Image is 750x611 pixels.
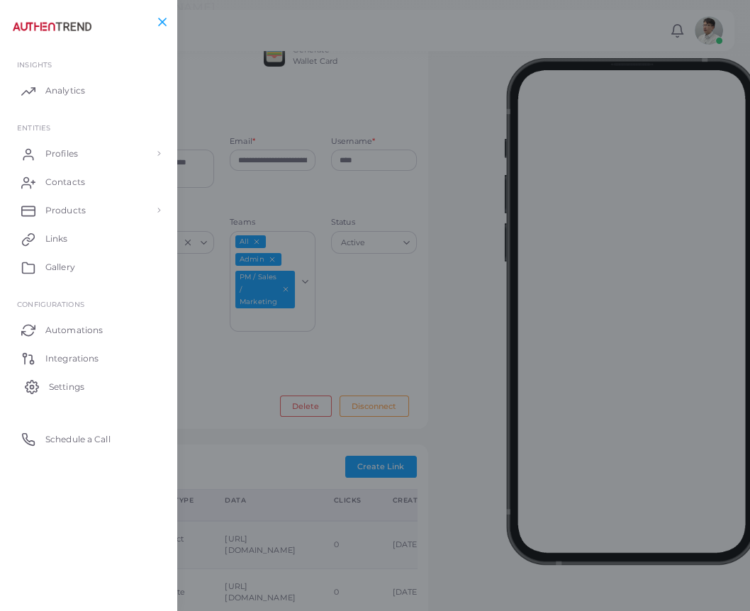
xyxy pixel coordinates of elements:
a: Links [11,225,167,253]
span: Integrations [45,352,99,365]
span: Configurations [17,300,84,308]
span: Gallery [45,261,75,274]
a: Profiles [11,140,167,168]
a: Gallery [11,253,167,281]
span: INSIGHTS [17,60,52,69]
span: Settings [49,381,84,393]
a: Contacts [11,168,167,196]
span: Analytics [45,84,85,97]
a: Schedule a Call [11,425,167,453]
a: Automations [11,315,167,344]
span: Schedule a Call [45,433,111,446]
span: Automations [45,324,103,337]
span: Links [45,232,68,245]
span: Profiles [45,147,78,160]
span: ENTITIES [17,123,50,132]
span: Products [45,204,86,217]
a: Integrations [11,344,167,372]
img: logo [13,13,91,40]
span: Contacts [45,176,85,189]
a: Settings [11,372,167,400]
a: Analytics [11,77,167,105]
a: Products [11,196,167,225]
